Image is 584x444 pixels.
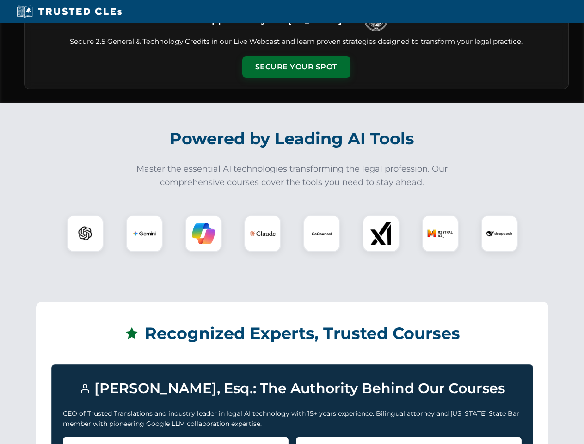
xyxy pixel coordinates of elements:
[369,222,393,245] img: xAI Logo
[130,162,454,189] p: Master the essential AI technologies transforming the legal profession. Our comprehensive courses...
[72,220,98,247] img: ChatGPT Logo
[36,123,548,155] h2: Powered by Leading AI Tools
[363,215,400,252] div: xAI
[51,317,533,350] h2: Recognized Experts, Trusted Courses
[244,215,281,252] div: Claude
[427,221,453,247] img: Mistral AI Logo
[63,376,522,401] h3: [PERSON_NAME], Esq.: The Authority Behind Our Courses
[36,37,557,47] p: Secure 2.5 General & Technology Credits in our Live Webcast and learn proven strategies designed ...
[422,215,459,252] div: Mistral AI
[126,215,163,252] div: Gemini
[63,408,522,429] p: CEO of Trusted Translations and industry leader in legal AI technology with 15+ years experience....
[250,221,276,247] img: Claude Logo
[133,222,156,245] img: Gemini Logo
[14,5,124,18] img: Trusted CLEs
[185,215,222,252] div: Copilot
[242,56,350,78] button: Secure Your Spot
[310,222,333,245] img: CoCounsel Logo
[481,215,518,252] div: DeepSeek
[192,222,215,245] img: Copilot Logo
[67,215,104,252] div: ChatGPT
[303,215,340,252] div: CoCounsel
[486,221,512,247] img: DeepSeek Logo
